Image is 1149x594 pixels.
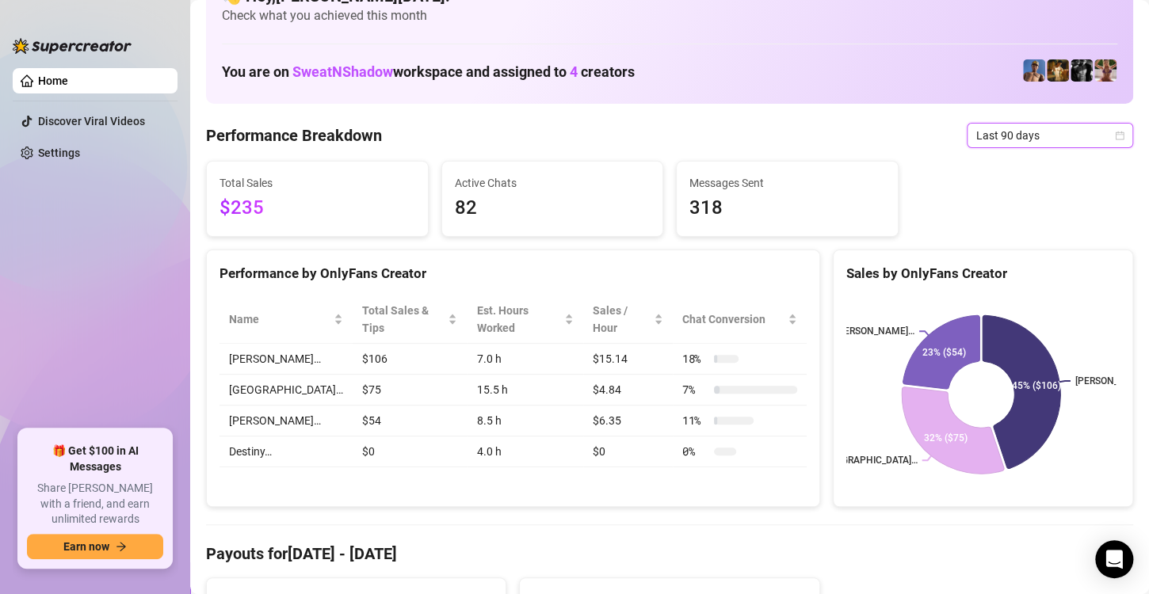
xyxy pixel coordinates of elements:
[38,147,80,159] a: Settings
[353,375,467,406] td: $75
[1047,59,1069,82] img: Marvin
[583,375,672,406] td: $4.84
[682,310,784,328] span: Chat Conversion
[682,443,708,460] span: 0 %
[219,375,353,406] td: [GEOGRAPHIC_DATA]…
[292,63,393,80] span: SweatNShadow
[467,375,583,406] td: 15.5 h
[467,436,583,467] td: 4.0 h
[219,295,353,344] th: Name
[229,310,330,328] span: Name
[467,344,583,375] td: 7.0 h
[116,541,127,552] span: arrow-right
[820,455,917,466] text: [GEOGRAPHIC_DATA]…
[362,302,445,337] span: Total Sales & Tips
[219,174,415,192] span: Total Sales
[353,436,467,467] td: $0
[353,344,467,375] td: $106
[353,295,467,344] th: Total Sales & Tips
[593,302,650,337] span: Sales / Hour
[206,543,1133,565] h4: Payouts for [DATE] - [DATE]
[467,406,583,436] td: 8.5 h
[1071,59,1093,82] img: Marvin
[570,63,578,80] span: 4
[38,74,68,87] a: Home
[689,174,885,192] span: Messages Sent
[682,350,708,367] span: 18 %
[583,344,672,375] td: $15.14
[476,302,561,337] div: Est. Hours Worked
[219,193,415,223] span: $235
[1095,540,1133,578] div: Open Intercom Messenger
[583,406,672,436] td: $6.35
[1023,59,1045,82] img: Dallas
[27,534,163,559] button: Earn nowarrow-right
[219,436,353,467] td: Destiny…
[13,38,132,54] img: logo-BBDzfeDw.svg
[38,115,145,128] a: Discover Viral Videos
[1115,131,1124,140] span: calendar
[219,406,353,436] td: [PERSON_NAME]…
[63,540,109,553] span: Earn now
[846,263,1120,284] div: Sales by OnlyFans Creator
[219,344,353,375] td: [PERSON_NAME]…
[206,124,382,147] h4: Performance Breakdown
[222,63,635,81] h1: You are on workspace and assigned to creators
[455,174,651,192] span: Active Chats
[673,295,807,344] th: Chat Conversion
[835,326,914,337] text: [PERSON_NAME]…
[583,295,672,344] th: Sales / Hour
[583,436,672,467] td: $0
[27,481,163,527] span: Share [PERSON_NAME] with a friend, and earn unlimited rewards
[682,412,708,429] span: 11 %
[219,263,807,284] div: Performance by OnlyFans Creator
[689,193,885,223] span: 318
[976,124,1124,147] span: Last 90 days
[455,193,651,223] span: 82
[222,7,1117,25] span: Check what you achieved this month
[682,381,708,398] span: 7 %
[1094,59,1117,82] img: Destiny
[27,444,163,474] span: 🎁 Get $100 in AI Messages
[353,406,467,436] td: $54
